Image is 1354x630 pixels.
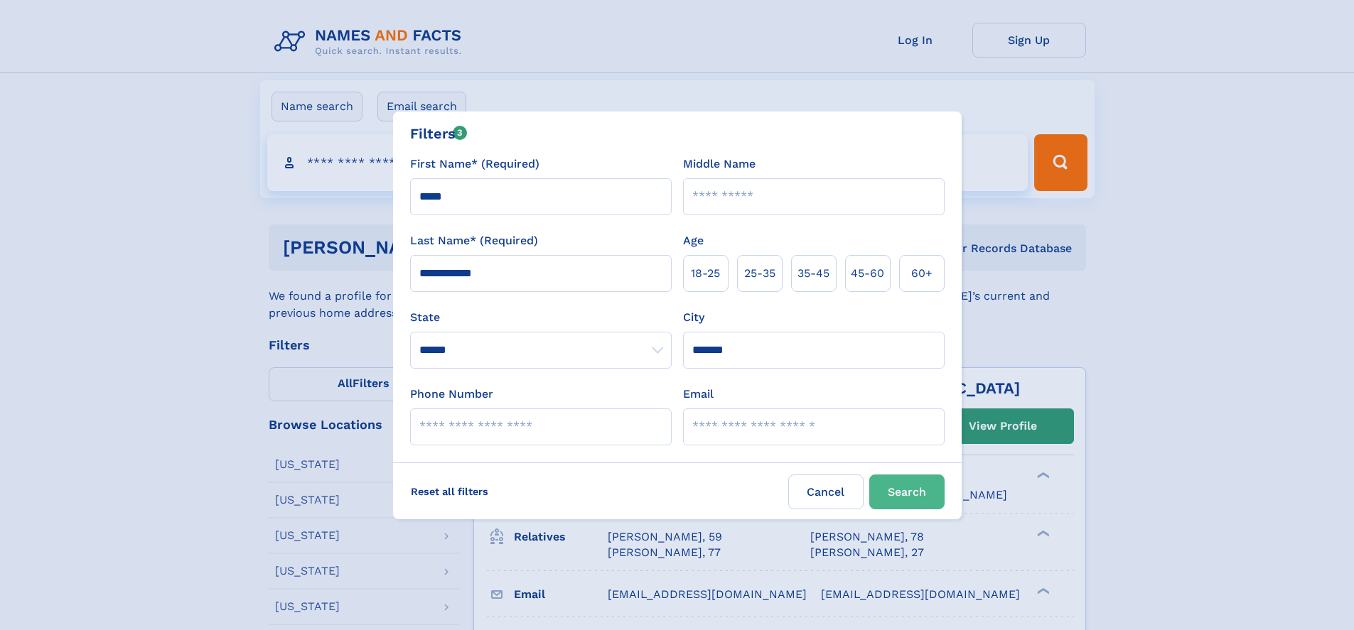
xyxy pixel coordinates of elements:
[410,156,539,173] label: First Name* (Required)
[851,265,884,282] span: 45‑60
[410,386,493,403] label: Phone Number
[788,474,864,509] label: Cancel
[410,123,468,144] div: Filters
[869,474,945,509] button: Search
[797,265,829,282] span: 35‑45
[683,232,704,249] label: Age
[744,265,775,282] span: 25‑35
[683,386,714,403] label: Email
[691,265,720,282] span: 18‑25
[683,156,756,173] label: Middle Name
[911,265,933,282] span: 60+
[410,309,672,326] label: State
[410,232,538,249] label: Last Name* (Required)
[402,474,498,509] label: Reset all filters
[683,309,704,326] label: City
